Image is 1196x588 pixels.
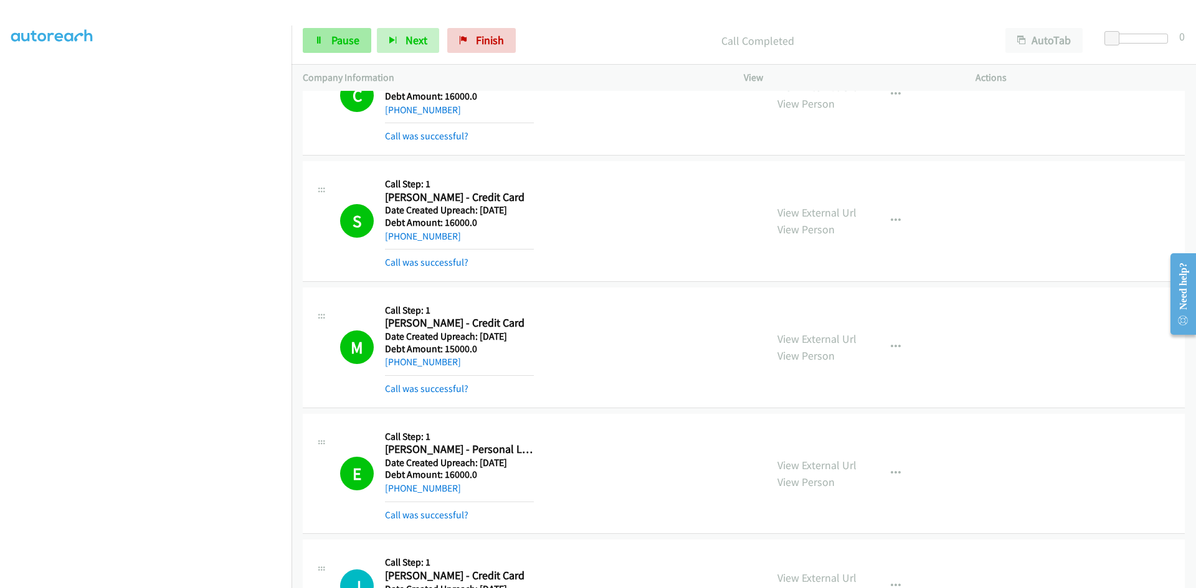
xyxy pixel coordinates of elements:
h2: [PERSON_NAME] - Credit Card [385,316,534,330]
p: View [744,70,953,85]
a: [PHONE_NUMBER] [385,482,461,494]
button: AutoTab [1005,28,1083,53]
a: View External Url [777,458,857,472]
h5: Debt Amount: 15000.0 [385,343,534,355]
a: View External Url [777,332,857,346]
a: [PHONE_NUMBER] [385,104,461,116]
a: Call was successful? [385,130,468,142]
div: 0 [1179,28,1185,45]
h2: [PERSON_NAME] - Credit Card [385,569,534,583]
a: View Person [777,96,835,111]
iframe: Resource Center [1160,245,1196,343]
h5: Date Created Upreach: [DATE] [385,330,534,343]
h5: Call Step: 1 [385,556,534,569]
a: Call was successful? [385,383,468,394]
p: Actions [975,70,1185,85]
a: Pause [303,28,371,53]
a: View External Url [777,80,857,94]
p: Call Completed [533,32,983,49]
h2: [PERSON_NAME] - Personal Loan [385,442,534,457]
div: Delay between calls (in seconds) [1111,34,1168,44]
h5: Debt Amount: 16000.0 [385,217,534,229]
h1: C [340,78,374,112]
h1: M [340,330,374,364]
h5: Debt Amount: 16000.0 [385,90,534,103]
h5: Date Created Upreach: [DATE] [385,457,534,469]
a: View External Url [777,205,857,220]
span: Pause [331,33,359,47]
span: Next [406,33,427,47]
a: View External Url [777,571,857,585]
a: Call was successful? [385,256,468,268]
a: View Person [777,222,835,236]
p: Company Information [303,70,721,85]
a: View Person [777,475,835,489]
h5: Call Step: 1 [385,178,534,190]
h5: Call Step: 1 [385,304,534,317]
h2: [PERSON_NAME] - Credit Card [385,190,534,205]
button: Next [377,28,439,53]
h1: S [340,204,374,238]
a: [PHONE_NUMBER] [385,356,461,368]
a: Call was successful? [385,509,468,521]
h5: Debt Amount: 16000.0 [385,469,534,481]
h5: Date Created Upreach: [DATE] [385,204,534,217]
span: Finish [476,33,504,47]
h5: Call Step: 1 [385,431,534,443]
a: View Person [777,348,835,363]
a: Finish [447,28,516,53]
a: [PHONE_NUMBER] [385,230,461,242]
h1: E [340,457,374,490]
